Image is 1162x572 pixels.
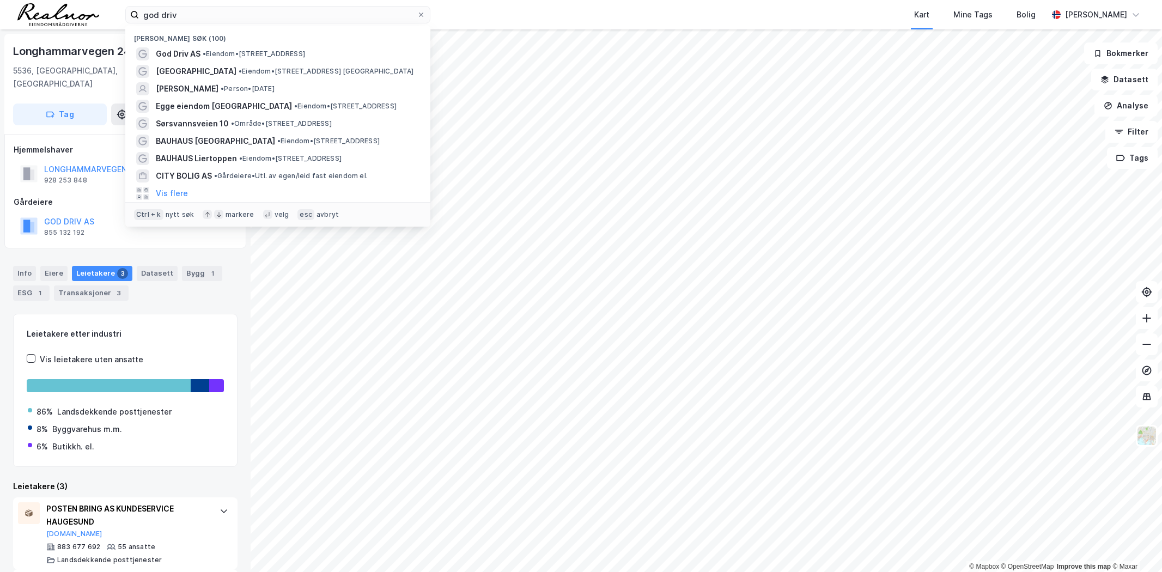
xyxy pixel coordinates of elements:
[13,42,132,60] div: Longhammarvegen 24
[57,543,100,551] div: 883 677 692
[46,530,102,538] button: [DOMAIN_NAME]
[113,288,124,299] div: 3
[27,327,224,340] div: Leietakere etter industri
[57,405,172,418] div: Landsdekkende posttjenester
[1094,95,1158,117] button: Analyse
[207,268,218,279] div: 1
[156,47,200,60] span: God Driv AS
[239,154,242,162] span: •
[46,502,209,528] div: POSTEN BRING AS KUNDESERVICE HAUGESUND
[134,209,163,220] div: Ctrl + k
[13,285,50,301] div: ESG
[214,172,217,180] span: •
[156,65,236,78] span: [GEOGRAPHIC_DATA]
[137,266,178,281] div: Datasett
[34,288,45,299] div: 1
[54,285,129,301] div: Transaksjoner
[52,440,94,453] div: Butikkh. el.
[239,67,414,76] span: Eiendom • [STREET_ADDRESS] [GEOGRAPHIC_DATA]
[1108,520,1162,572] div: Kontrollprogram for chat
[277,137,380,145] span: Eiendom • [STREET_ADDRESS]
[294,102,297,110] span: •
[118,543,155,551] div: 55 ansatte
[1001,563,1054,570] a: OpenStreetMap
[1108,520,1162,572] iframe: Chat Widget
[214,172,368,180] span: Gårdeiere • Utl. av egen/leid fast eiendom el.
[317,210,339,219] div: avbryt
[139,7,417,23] input: Søk på adresse, matrikkel, gårdeiere, leietakere eller personer
[239,154,342,163] span: Eiendom • [STREET_ADDRESS]
[156,152,237,165] span: BAUHAUS Liertoppen
[57,556,162,564] div: Landsdekkende posttjenester
[156,135,275,148] span: BAUHAUS [GEOGRAPHIC_DATA]
[36,423,48,436] div: 8%
[117,268,128,279] div: 3
[294,102,397,111] span: Eiendom • [STREET_ADDRESS]
[14,196,237,209] div: Gårdeiere
[239,67,242,75] span: •
[36,405,53,418] div: 86%
[1057,563,1111,570] a: Improve this map
[221,84,275,93] span: Person • [DATE]
[156,100,292,113] span: Egge eiendom [GEOGRAPHIC_DATA]
[40,266,68,281] div: Eiere
[52,423,122,436] div: Byggvarehus m.m.
[44,228,84,237] div: 855 132 192
[13,64,179,90] div: 5536, [GEOGRAPHIC_DATA], [GEOGRAPHIC_DATA]
[1084,42,1158,64] button: Bokmerker
[914,8,929,21] div: Kart
[297,209,314,220] div: esc
[156,169,212,182] span: CITY BOLIG AS
[277,137,281,145] span: •
[969,563,999,570] a: Mapbox
[156,117,229,130] span: Sørsvannsveien 10
[182,266,222,281] div: Bygg
[1105,121,1158,143] button: Filter
[156,82,218,95] span: [PERSON_NAME]
[203,50,305,58] span: Eiendom • [STREET_ADDRESS]
[953,8,993,21] div: Mine Tags
[275,210,289,219] div: velg
[13,266,36,281] div: Info
[125,26,430,45] div: [PERSON_NAME] søk (100)
[13,104,107,125] button: Tag
[1065,8,1127,21] div: [PERSON_NAME]
[44,176,87,185] div: 928 253 848
[156,187,188,200] button: Vis flere
[17,3,99,26] img: realnor-logo.934646d98de889bb5806.png
[203,50,206,58] span: •
[231,119,234,127] span: •
[226,210,254,219] div: markere
[1091,69,1158,90] button: Datasett
[72,266,132,281] div: Leietakere
[1136,425,1157,446] img: Z
[231,119,332,128] span: Område • [STREET_ADDRESS]
[221,84,224,93] span: •
[14,143,237,156] div: Hjemmelshaver
[36,440,48,453] div: 6%
[1017,8,1036,21] div: Bolig
[40,353,143,366] div: Vis leietakere uten ansatte
[166,210,194,219] div: nytt søk
[1107,147,1158,169] button: Tags
[13,480,238,493] div: Leietakere (3)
